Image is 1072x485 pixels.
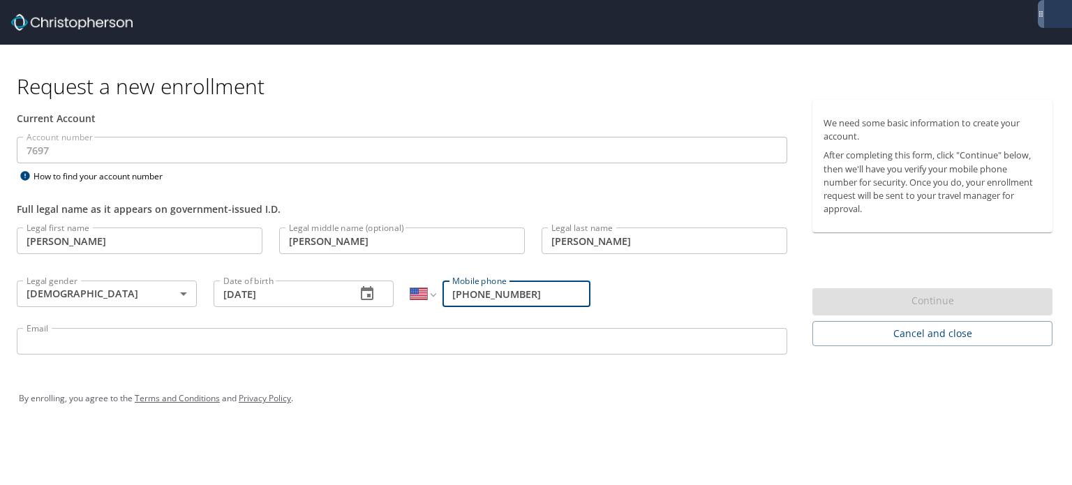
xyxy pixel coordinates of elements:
[11,14,133,31] img: cbt logo
[17,167,191,185] div: How to find your account number
[17,73,1064,100] h1: Request a new enrollment
[17,281,197,307] div: [DEMOGRAPHIC_DATA]
[214,281,345,307] input: MM/DD/YYYY
[824,117,1041,143] p: We need some basic information to create your account.
[824,325,1041,343] span: Cancel and close
[19,381,1053,416] div: By enrolling, you agree to the and .
[17,111,787,126] div: Current Account
[824,149,1041,216] p: After completing this form, click "Continue" below, then we'll have you verify your mobile phone ...
[17,202,787,216] div: Full legal name as it appears on government-issued I.D.
[135,392,220,404] a: Terms and Conditions
[239,392,291,404] a: Privacy Policy
[812,321,1052,347] button: Cancel and close
[442,281,590,307] input: Enter phone number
